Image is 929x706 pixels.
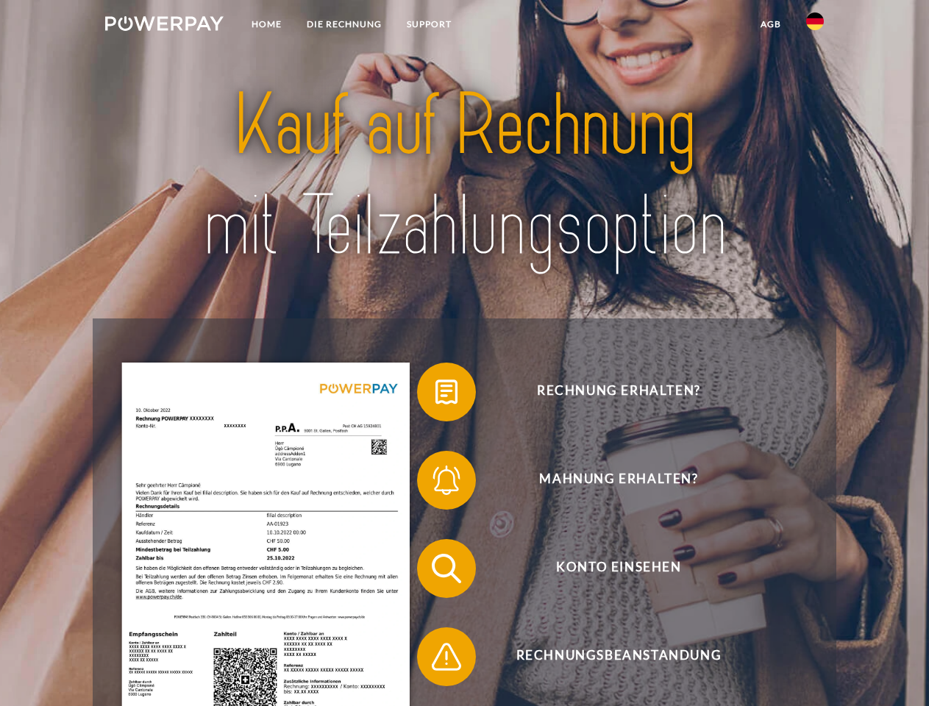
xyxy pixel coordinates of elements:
a: agb [748,11,794,38]
span: Mahnung erhalten? [438,451,799,510]
button: Konto einsehen [417,539,800,598]
button: Rechnung erhalten? [417,363,800,421]
a: DIE RECHNUNG [294,11,394,38]
span: Rechnung erhalten? [438,363,799,421]
span: Rechnungsbeanstandung [438,627,799,686]
img: qb_bell.svg [428,462,465,499]
button: Mahnung erhalten? [417,451,800,510]
img: logo-powerpay-white.svg [105,16,224,31]
span: Konto einsehen [438,539,799,598]
a: SUPPORT [394,11,464,38]
img: qb_bill.svg [428,374,465,410]
img: qb_warning.svg [428,638,465,675]
img: qb_search.svg [428,550,465,587]
a: Home [239,11,294,38]
button: Rechnungsbeanstandung [417,627,800,686]
img: title-powerpay_de.svg [140,71,789,282]
img: de [806,13,824,30]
